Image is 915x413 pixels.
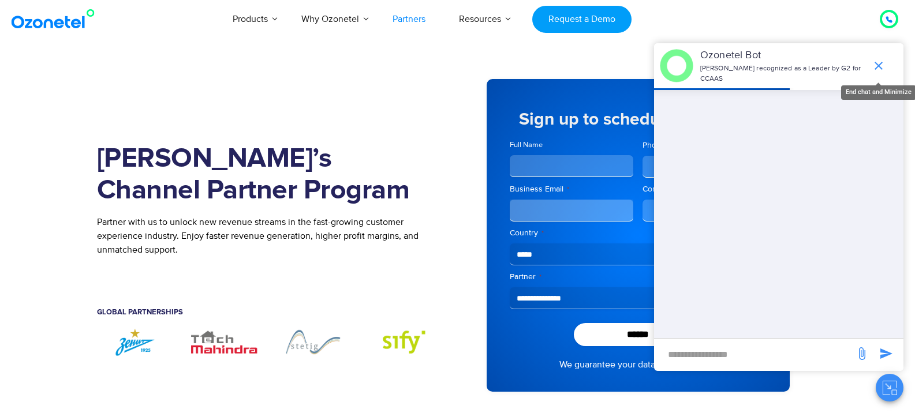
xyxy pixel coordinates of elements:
[274,328,352,356] div: 4 / 7
[274,328,352,356] img: Stetig
[97,328,174,356] img: ZENIT
[510,140,634,151] label: Full Name
[363,328,440,356] img: Sify
[660,344,849,365] div: new-msg-input
[97,143,440,206] h1: [PERSON_NAME]’s Channel Partner Program
[700,63,866,84] p: [PERSON_NAME] recognized as a Leader by G2 for CCAAS
[643,140,767,151] label: Phone
[510,227,767,239] label: Country
[867,54,890,77] span: end chat or minimize
[559,358,716,371] a: We guarantee your data is safe with us.
[510,271,767,283] label: Partner
[643,183,767,195] label: Company Name
[185,328,263,356] img: TechMahindra
[185,328,263,356] div: 3 / 7
[97,328,174,356] div: 2 / 7
[700,48,866,63] p: Ozonetel Bot
[97,309,440,316] h5: Global Partnerships
[532,6,631,33] a: Request a Demo
[97,328,440,356] div: Image Carousel
[97,215,440,257] p: Partner with us to unlock new revenue streams in the fast-growing customer experience industry. E...
[510,183,634,195] label: Business Email
[875,342,898,365] span: send message
[660,49,693,82] img: header
[363,328,440,356] div: 5 / 7
[876,374,903,401] button: Close chat
[850,342,873,365] span: send message
[510,111,767,128] h5: Sign up to schedule a callback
